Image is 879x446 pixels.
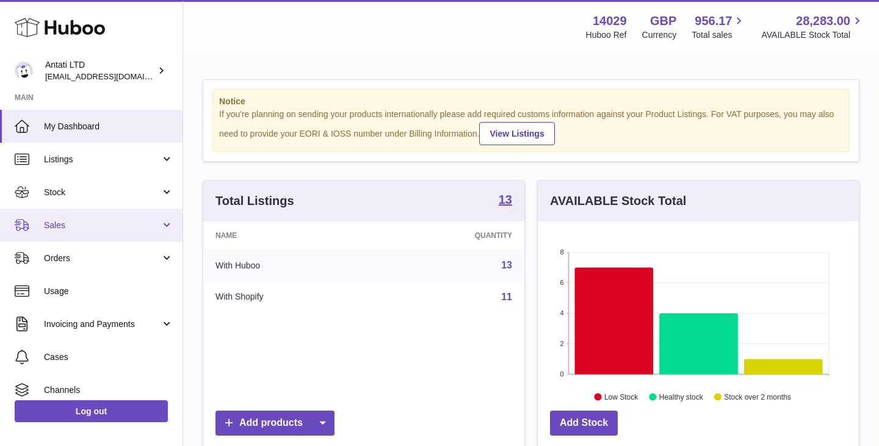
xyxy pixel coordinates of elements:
[44,286,173,297] span: Usage
[479,122,554,145] a: View Listings
[796,13,850,29] span: 28,283.00
[377,221,524,250] th: Quantity
[659,392,704,401] text: Healthy stock
[15,400,168,422] a: Log out
[642,29,677,41] div: Currency
[44,351,173,363] span: Cases
[604,392,638,401] text: Low Stock
[560,340,563,347] text: 2
[695,13,732,29] span: 956.17
[501,292,512,302] a: 11
[219,96,843,107] strong: Notice
[560,309,563,317] text: 4
[560,279,563,286] text: 6
[215,411,335,436] a: Add products
[593,13,627,29] strong: 14029
[692,13,746,41] a: 956.17 Total sales
[45,59,155,82] div: Antati LTD
[761,29,864,41] span: AVAILABLE Stock Total
[44,154,161,165] span: Listings
[650,13,676,29] strong: GBP
[586,29,627,41] div: Huboo Ref
[499,193,512,208] a: 13
[44,253,161,264] span: Orders
[44,384,173,396] span: Channels
[550,411,618,436] a: Add Stock
[203,281,377,313] td: With Shopify
[44,220,161,231] span: Sales
[501,260,512,270] a: 13
[499,193,512,206] strong: 13
[44,187,161,198] span: Stock
[44,121,173,132] span: My Dashboard
[44,318,161,330] span: Invoicing and Payments
[550,193,686,209] h3: AVAILABLE Stock Total
[203,221,377,250] th: Name
[724,392,790,401] text: Stock over 2 months
[203,250,377,281] td: With Huboo
[219,109,843,145] div: If you're planning on sending your products internationally please add required customs informati...
[761,13,864,41] a: 28,283.00 AVAILABLE Stock Total
[15,62,33,80] img: toufic@antatiskin.com
[560,370,563,378] text: 0
[215,193,294,209] h3: Total Listings
[692,29,746,41] span: Total sales
[560,248,563,256] text: 8
[45,71,179,81] span: [EMAIL_ADDRESS][DOMAIN_NAME]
